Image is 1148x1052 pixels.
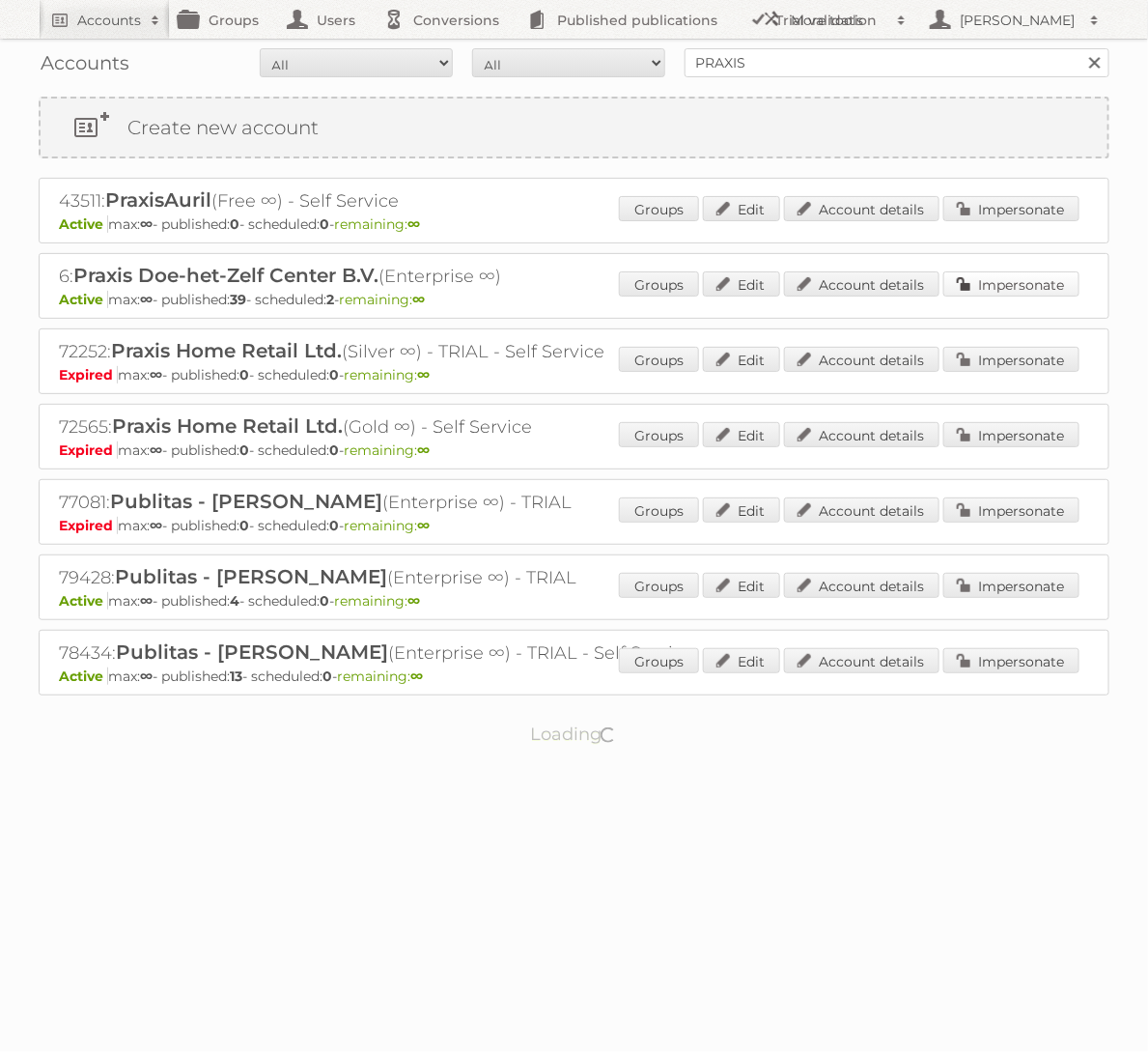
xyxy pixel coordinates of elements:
[110,490,382,513] span: Publitas - [PERSON_NAME]
[334,215,420,233] span: remaining:
[412,291,425,308] strong: ∞
[619,573,699,598] a: Groups
[59,517,1089,534] p: max: - published: - scheduled: -
[322,668,332,685] strong: 0
[703,573,780,598] a: Edit
[230,592,239,610] strong: 4
[105,188,211,212] span: PraxisAuril
[59,366,118,384] span: Expired
[150,366,162,384] strong: ∞
[784,573,939,598] a: Account details
[344,517,430,534] span: remaining:
[59,668,108,685] span: Active
[150,517,162,534] strong: ∞
[230,291,246,308] strong: 39
[619,196,699,221] a: Groups
[703,271,780,297] a: Edit
[784,347,939,372] a: Account details
[59,441,1089,459] p: max: - published: - scheduled: -
[77,11,141,30] h2: Accounts
[140,592,153,610] strong: ∞
[703,347,780,372] a: Edit
[943,347,1079,372] a: Impersonate
[326,291,334,308] strong: 2
[417,366,430,384] strong: ∞
[703,196,780,221] a: Edit
[59,339,735,364] h2: 72252: (Silver ∞) - TRIAL - Self Service
[59,490,735,515] h2: 77081: (Enterprise ∞) - TRIAL
[115,565,387,588] span: Publitas - [PERSON_NAME]
[116,640,388,664] span: Publitas - [PERSON_NAME]
[407,592,420,610] strong: ∞
[320,215,329,233] strong: 0
[344,366,430,384] span: remaining:
[59,592,108,610] span: Active
[239,517,249,534] strong: 0
[140,215,153,233] strong: ∞
[417,517,430,534] strong: ∞
[239,441,249,459] strong: 0
[230,215,239,233] strong: 0
[784,498,939,523] a: Account details
[410,668,423,685] strong: ∞
[112,414,343,438] span: Praxis Home Retail Ltd.
[329,517,339,534] strong: 0
[703,648,780,673] a: Edit
[329,366,339,384] strong: 0
[703,422,780,447] a: Edit
[329,441,339,459] strong: 0
[59,366,1089,384] p: max: - published: - scheduled: -
[59,264,735,289] h2: 6: (Enterprise ∞)
[469,715,679,753] p: Loading
[59,215,1089,233] p: max: - published: - scheduled: -
[230,668,242,685] strong: 13
[619,422,699,447] a: Groups
[320,592,329,610] strong: 0
[784,196,939,221] a: Account details
[73,264,378,287] span: Praxis Doe-het-Zelf Center B.V.
[334,592,420,610] span: remaining:
[407,215,420,233] strong: ∞
[59,441,118,459] span: Expired
[703,498,780,523] a: Edit
[943,498,1079,523] a: Impersonate
[791,11,887,30] h2: More tools
[41,99,1107,156] a: Create new account
[59,640,735,666] h2: 78434: (Enterprise ∞) - TRIAL - Self Service
[59,565,735,590] h2: 79428: (Enterprise ∞) - TRIAL
[59,291,108,308] span: Active
[111,339,342,362] span: Praxis Home Retail Ltd.
[239,366,249,384] strong: 0
[59,668,1089,685] p: max: - published: - scheduled: -
[784,422,939,447] a: Account details
[619,498,699,523] a: Groups
[344,441,430,459] span: remaining:
[943,422,1079,447] a: Impersonate
[619,648,699,673] a: Groups
[59,414,735,440] h2: 72565: (Gold ∞) - Self Service
[619,347,699,372] a: Groups
[59,215,108,233] span: Active
[140,291,153,308] strong: ∞
[59,188,735,213] h2: 43511: (Free ∞) - Self Service
[337,668,423,685] span: remaining:
[943,271,1079,297] a: Impersonate
[59,291,1089,308] p: max: - published: - scheduled: -
[943,573,1079,598] a: Impersonate
[59,592,1089,610] p: max: - published: - scheduled: -
[150,441,162,459] strong: ∞
[784,648,939,673] a: Account details
[339,291,425,308] span: remaining:
[943,648,1079,673] a: Impersonate
[59,517,118,534] span: Expired
[140,668,153,685] strong: ∞
[619,271,699,297] a: Groups
[943,196,1079,221] a: Impersonate
[955,11,1080,30] h2: [PERSON_NAME]
[417,441,430,459] strong: ∞
[784,271,939,297] a: Account details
